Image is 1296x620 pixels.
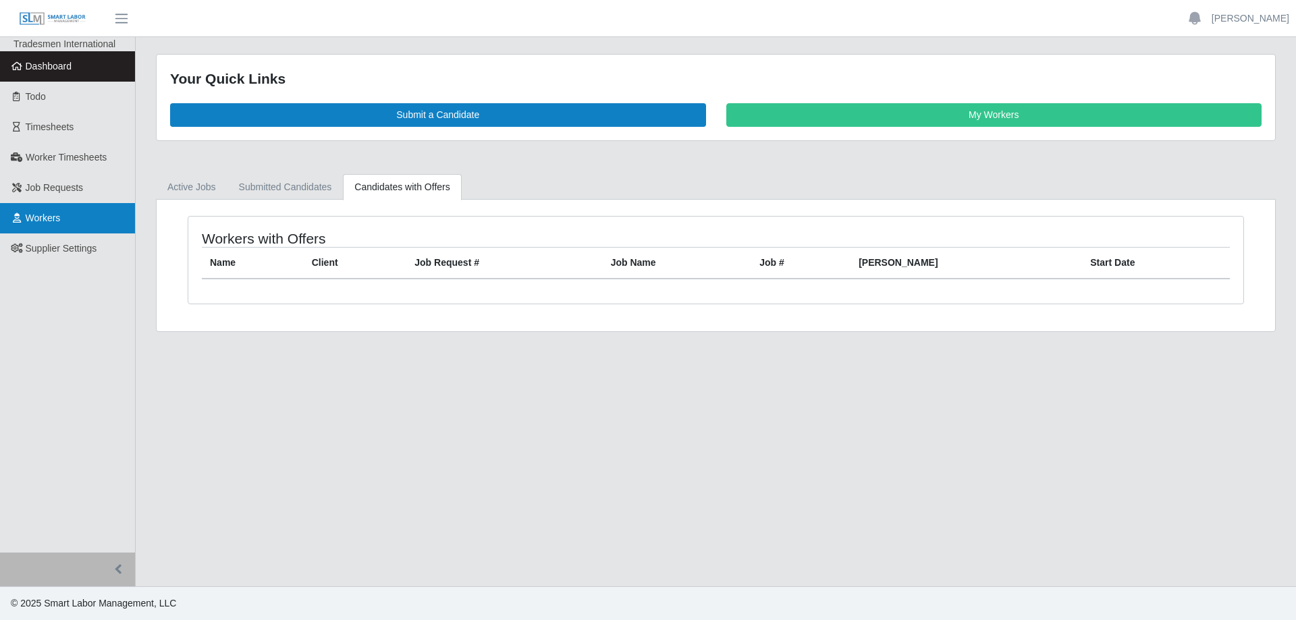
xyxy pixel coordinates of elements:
[202,247,304,279] th: Name
[202,230,618,247] h4: Workers with Offers
[406,247,602,279] th: Job Request #
[26,243,97,254] span: Supplier Settings
[26,91,46,102] span: Todo
[304,247,407,279] th: Client
[26,152,107,163] span: Worker Timesheets
[603,247,752,279] th: Job Name
[19,11,86,26] img: SLM Logo
[1212,11,1289,26] a: [PERSON_NAME]
[26,182,84,193] span: Job Requests
[726,103,1262,127] a: My Workers
[227,174,344,200] a: Submitted Candidates
[170,68,1262,90] div: Your Quick Links
[343,174,461,200] a: Candidates with Offers
[13,38,115,49] span: Tradesmen International
[26,61,72,72] span: Dashboard
[11,598,176,609] span: © 2025 Smart Labor Management, LLC
[751,247,850,279] th: Job #
[170,103,706,127] a: Submit a Candidate
[850,247,1082,279] th: [PERSON_NAME]
[26,213,61,223] span: Workers
[1082,247,1230,279] th: Start Date
[26,121,74,132] span: Timesheets
[156,174,227,200] a: Active Jobs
